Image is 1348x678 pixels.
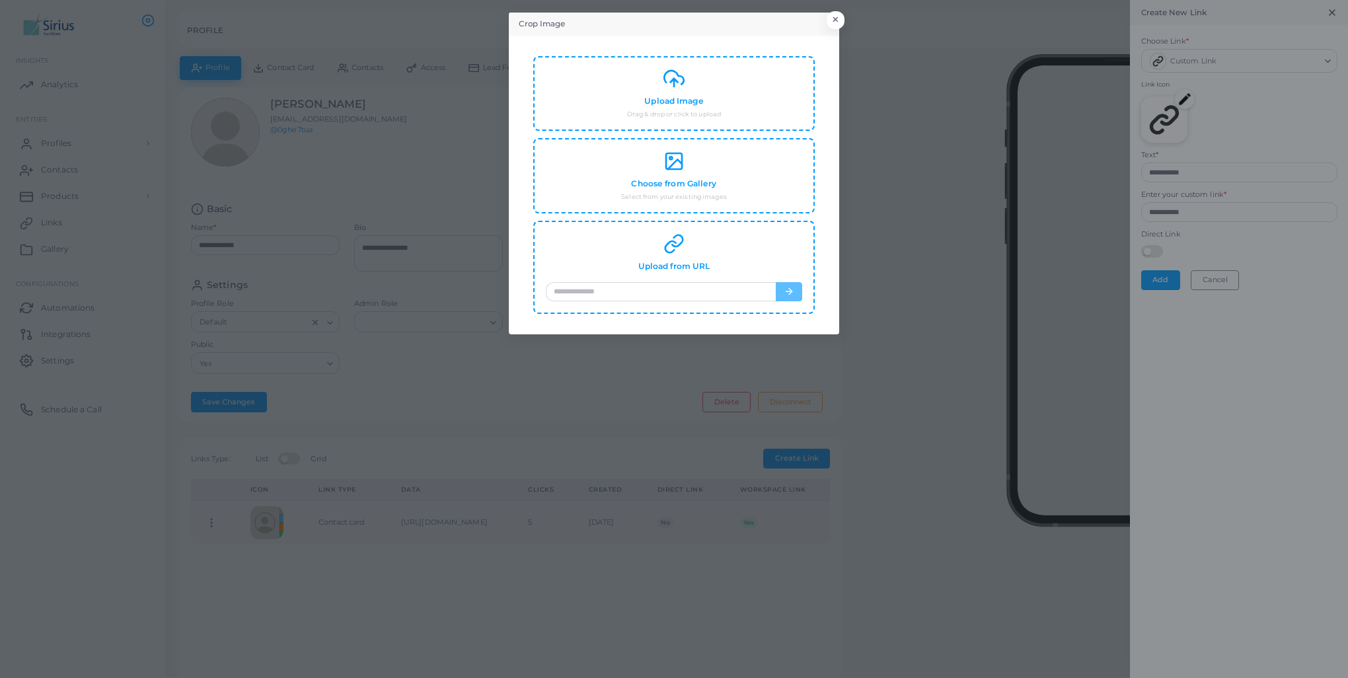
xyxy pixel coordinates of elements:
h4: Upload from URL [638,262,710,272]
small: Select from your existing images [621,192,727,202]
button: Close [827,11,844,28]
h4: Upload Image [644,96,703,106]
h4: Choose from Gallery [631,179,716,189]
small: Drag & drop or click to upload [627,110,721,119]
h5: Crop Image [519,19,565,30]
